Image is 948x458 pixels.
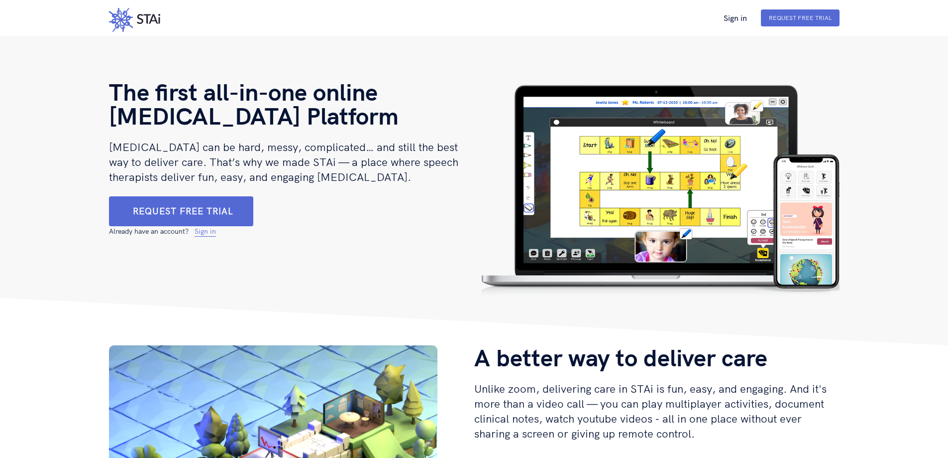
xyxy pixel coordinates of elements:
[474,345,840,369] h1: A better way to deliver care
[109,227,216,236] span: Already have an account?
[769,14,832,21] a: Request Free Trial
[761,9,840,26] button: Request Free Trial
[109,80,474,128] h1: The first all-in-one online [MEDICAL_DATA] Platform
[109,140,474,184] h2: [MEDICAL_DATA] can be hard, messy, complicated… and still the best way to deliver care. That’s wh...
[716,13,755,22] a: Sign in
[474,381,840,441] h2: Unlike zoom, delivering care in STAi is fun, easy, and engaging. And it's more than a video call ...
[109,196,253,226] button: Click Here To Request Free Trial
[474,80,840,297] img: Laptop with phone
[133,205,233,217] a: Request free trial
[195,227,216,237] a: Sign in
